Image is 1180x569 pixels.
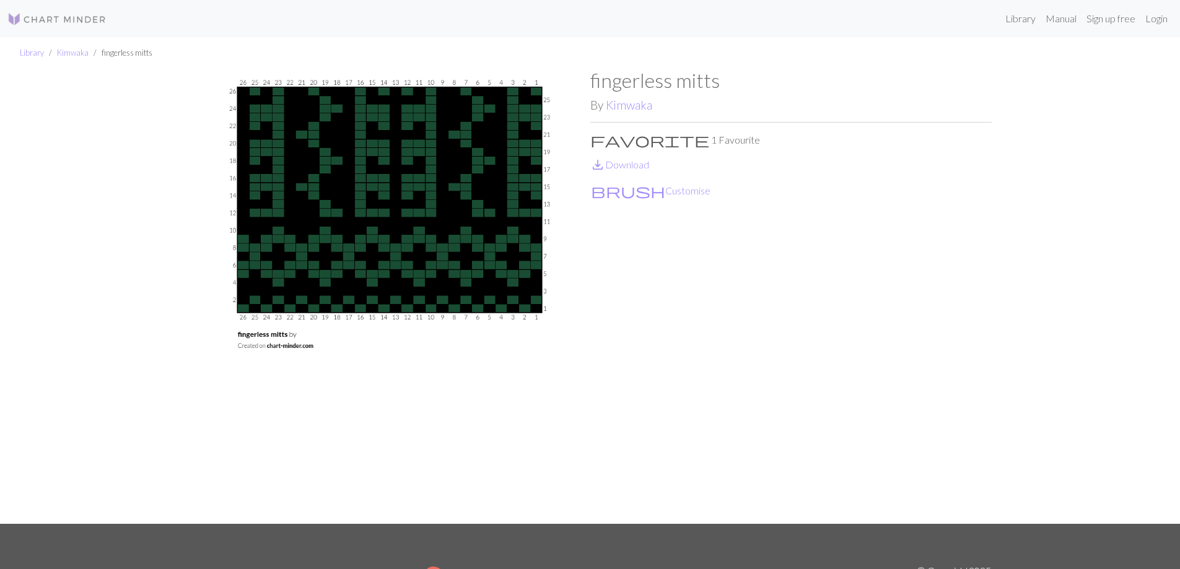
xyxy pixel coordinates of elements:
[590,132,709,147] i: Favourite
[590,159,649,170] a: DownloadDownload
[7,12,107,27] img: Logo
[590,69,992,92] h1: fingerless mitts
[590,156,605,173] span: save_alt
[606,98,652,112] a: Kimwaka
[590,131,709,149] span: favorite
[590,183,711,199] button: CustomiseCustomise
[1041,6,1082,31] a: Manual
[1000,6,1041,31] a: Library
[189,69,590,524] img: fingerless mitts
[590,98,992,112] h2: By
[591,182,665,199] span: brush
[20,48,44,58] a: Library
[590,132,992,147] p: 1 Favourite
[590,157,605,172] i: Download
[1082,6,1140,31] a: Sign up free
[1140,6,1173,31] a: Login
[57,48,89,58] a: Kimwaka
[591,183,665,198] i: Customise
[89,47,152,59] li: fingerless mitts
